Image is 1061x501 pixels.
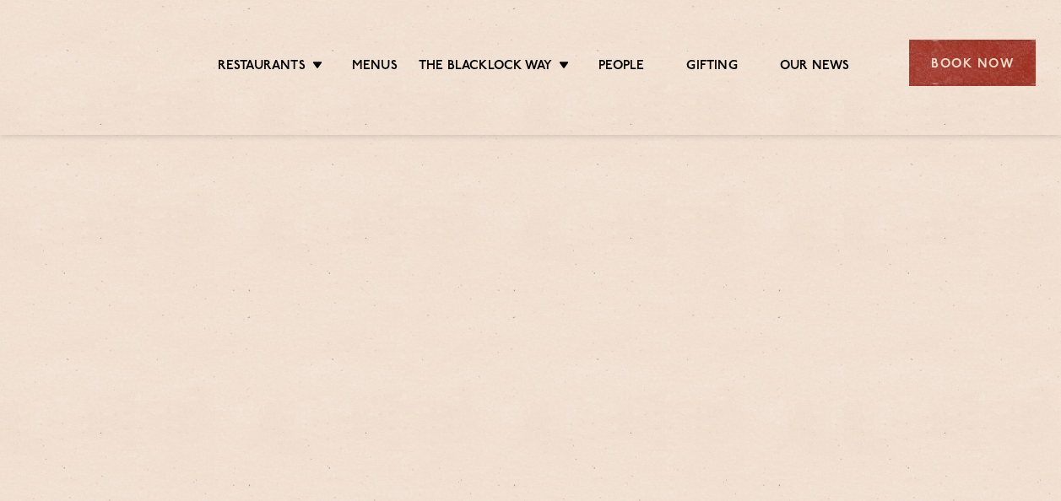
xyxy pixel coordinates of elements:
[218,58,306,77] a: Restaurants
[780,58,850,77] a: Our News
[25,16,166,110] img: svg%3E
[598,58,644,77] a: People
[352,58,398,77] a: Menus
[686,58,737,77] a: Gifting
[419,58,552,77] a: The Blacklock Way
[909,40,1036,86] div: Book Now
